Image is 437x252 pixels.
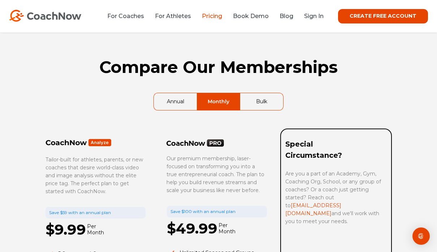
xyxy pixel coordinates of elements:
div: Save $100 with an annual plan [167,206,267,217]
a: Blog [280,13,293,19]
a: [EMAIL_ADDRESS][DOMAIN_NAME] [285,202,341,217]
a: Pricing [202,13,222,19]
a: Monthly [197,93,240,110]
div: Open Intercom Messenger [412,227,430,245]
a: Book Demo [233,13,269,19]
p: $49.99 [167,217,217,240]
a: For Athletes [155,13,191,19]
span: Per Month [86,223,104,236]
p: Are you a part of an Academy, Gym, Coaching Org, School, or any group of coaches? Or a coach just... [285,170,385,225]
img: Pro Logo Black [166,139,224,147]
div: Save $59 with an annual plan [46,207,146,218]
a: For Coaches [107,13,144,19]
img: Frame [46,139,112,147]
p: Our premium membership, laser-focused on transforming you into a true entrepreneurial coach. The ... [166,155,266,194]
span: Per Month [217,222,235,235]
img: CoachNow Logo [9,10,81,22]
a: Annual [154,93,197,110]
a: CREATE FREE ACCOUNT [338,9,428,23]
a: Sign In [304,13,324,19]
strong: Special Circumstance? [285,140,342,160]
h1: Compare Our Memberships [45,57,392,77]
a: Bulk [240,93,283,110]
p: Tailor-built for athletes, parents, or new coaches that desire world-class video and image analys... [46,156,146,195]
p: $9.99 [46,218,86,241]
